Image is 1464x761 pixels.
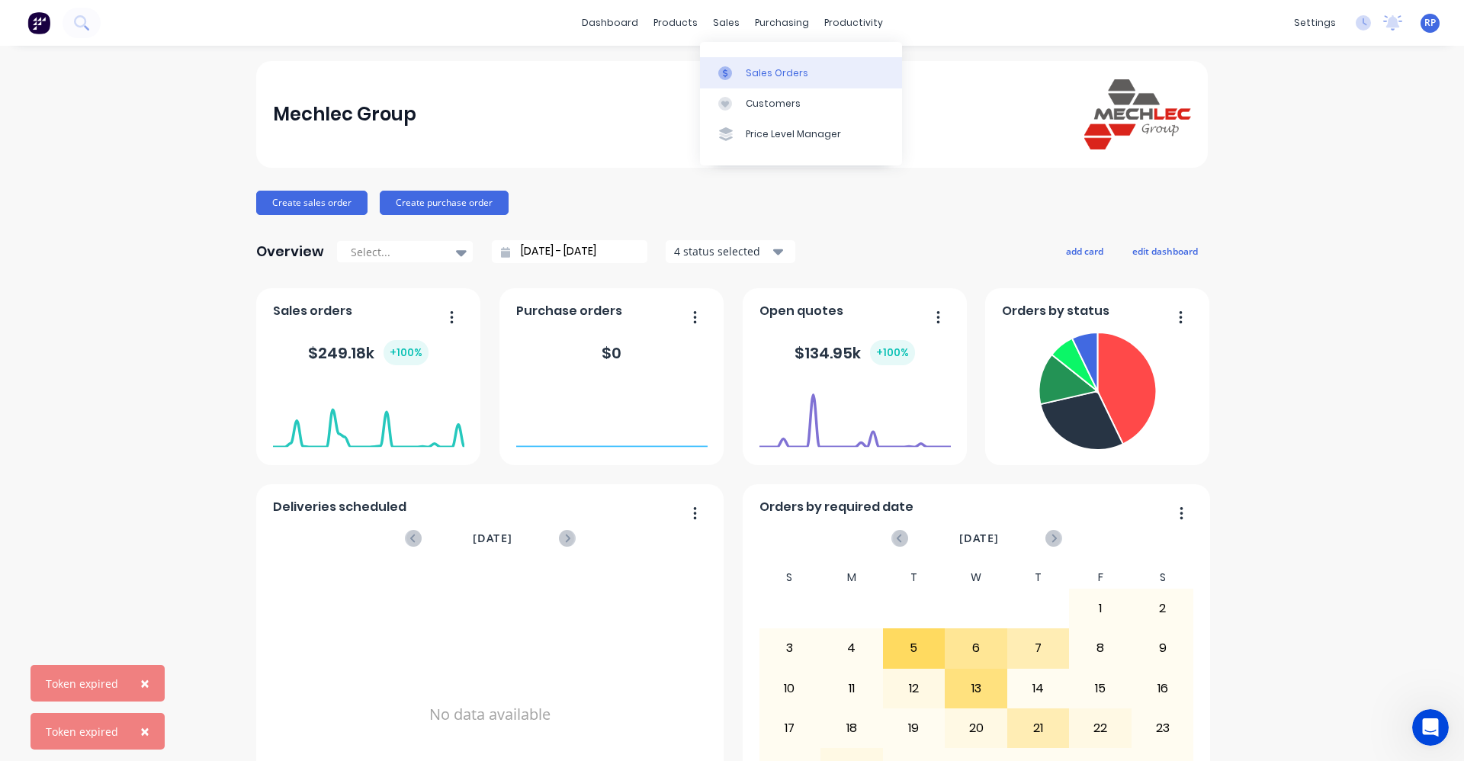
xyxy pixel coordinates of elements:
[1424,16,1436,30] span: RP
[1132,629,1193,667] div: 9
[1122,241,1208,261] button: edit dashboard
[883,567,945,589] div: T
[1069,567,1132,589] div: F
[747,11,817,34] div: purchasing
[666,240,795,263] button: 4 status selected
[1002,302,1109,320] span: Orders by status
[870,340,915,365] div: + 100 %
[795,340,915,365] div: $ 134.95k
[959,530,999,547] span: [DATE]
[1070,629,1131,667] div: 8
[821,629,882,667] div: 4
[1008,629,1069,667] div: 7
[746,97,801,111] div: Customers
[1070,709,1131,747] div: 22
[945,629,1006,667] div: 6
[1132,709,1193,747] div: 23
[1070,669,1131,708] div: 15
[759,709,820,747] div: 17
[759,302,843,320] span: Open quotes
[1132,669,1193,708] div: 16
[884,709,945,747] div: 19
[746,127,841,141] div: Price Level Manager
[945,669,1006,708] div: 13
[574,11,646,34] a: dashboard
[273,498,406,516] span: Deliveries scheduled
[1286,11,1344,34] div: settings
[1008,709,1069,747] div: 21
[1007,567,1070,589] div: T
[273,99,416,130] div: Mechlec Group
[273,302,352,320] span: Sales orders
[1008,669,1069,708] div: 14
[821,709,882,747] div: 18
[380,191,509,215] button: Create purchase order
[125,665,165,702] button: Close
[759,567,821,589] div: S
[1132,567,1194,589] div: S
[821,669,882,708] div: 11
[46,724,118,740] div: Token expired
[384,340,429,365] div: + 100 %
[1084,79,1191,149] img: Mechlec Group
[46,676,118,692] div: Token expired
[945,567,1007,589] div: W
[125,713,165,750] button: Close
[256,191,368,215] button: Create sales order
[140,721,149,742] span: ×
[759,629,820,667] div: 3
[256,236,324,267] div: Overview
[1070,589,1131,628] div: 1
[884,629,945,667] div: 5
[700,119,902,149] a: Price Level Manager
[602,342,621,364] div: $ 0
[1412,709,1449,746] iframe: Intercom live chat
[1132,589,1193,628] div: 2
[516,302,622,320] span: Purchase orders
[817,11,891,34] div: productivity
[140,673,149,694] span: ×
[746,66,808,80] div: Sales Orders
[884,669,945,708] div: 12
[646,11,705,34] div: products
[700,57,902,88] a: Sales Orders
[1056,241,1113,261] button: add card
[700,88,902,119] a: Customers
[473,530,512,547] span: [DATE]
[759,498,913,516] span: Orders by required date
[820,567,883,589] div: M
[945,709,1006,747] div: 20
[705,11,747,34] div: sales
[674,243,770,259] div: 4 status selected
[27,11,50,34] img: Factory
[308,340,429,365] div: $ 249.18k
[759,669,820,708] div: 10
